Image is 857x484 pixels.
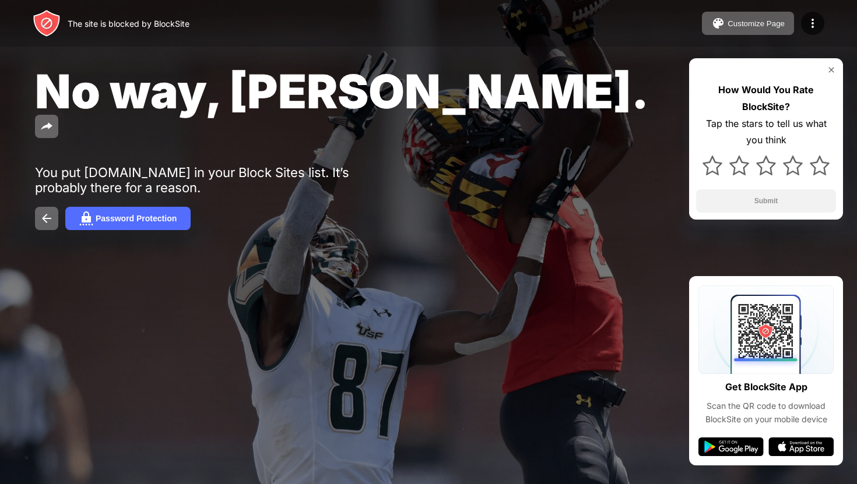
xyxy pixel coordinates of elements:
[725,379,807,395] div: Get BlockSite App
[827,65,836,75] img: rate-us-close.svg
[768,437,834,456] img: app-store.svg
[65,207,191,230] button: Password Protection
[702,12,794,35] button: Customize Page
[33,9,61,37] img: header-logo.svg
[810,156,830,175] img: star.svg
[696,189,836,213] button: Submit
[703,156,722,175] img: star.svg
[96,214,177,223] div: Password Protection
[698,285,834,374] img: qrcode.svg
[728,19,785,28] div: Customize Page
[698,437,764,456] img: google-play.svg
[698,400,834,426] div: Scan the QR code to download BlockSite on your mobile device
[729,156,749,175] img: star.svg
[35,165,395,195] div: You put [DOMAIN_NAME] in your Block Sites list. It’s probably there for a reason.
[696,82,836,115] div: How Would You Rate BlockSite?
[40,119,54,133] img: share.svg
[68,19,189,29] div: The site is blocked by BlockSite
[711,16,725,30] img: pallet.svg
[783,156,803,175] img: star.svg
[79,211,93,225] img: password.svg
[756,156,776,175] img: star.svg
[40,211,54,225] img: back.svg
[696,115,836,149] div: Tap the stars to tell us what you think
[806,16,820,30] img: menu-icon.svg
[35,63,649,119] span: No way, [PERSON_NAME].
